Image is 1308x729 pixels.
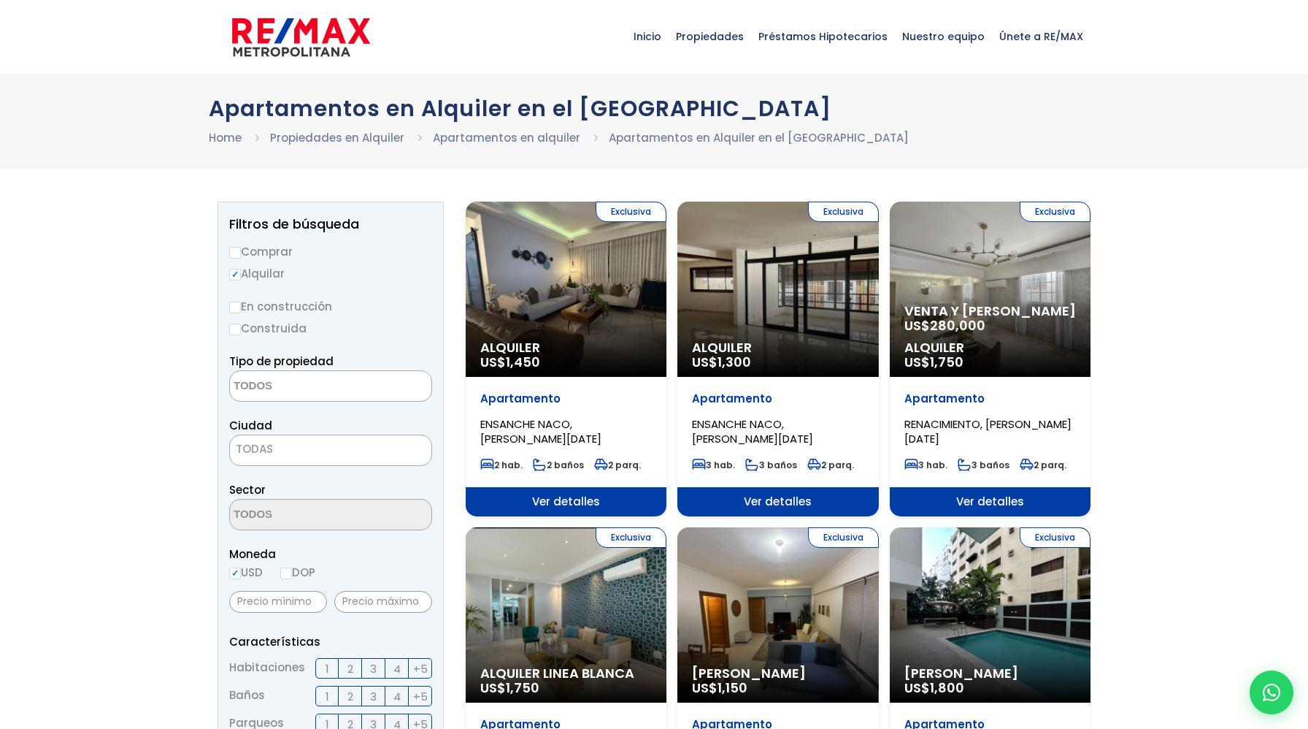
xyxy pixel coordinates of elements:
[904,353,963,371] span: US$
[229,418,272,433] span: Ciudad
[669,15,751,58] span: Propiedades
[270,130,404,145] a: Propiedades en Alquiler
[904,459,947,471] span: 3 hab.
[930,679,964,697] span: 1,800
[326,660,329,678] span: 1
[229,264,432,283] label: Alquilar
[609,129,909,147] li: Apartamentos en Alquiler en el [GEOGRAPHIC_DATA]
[895,15,992,58] span: Nuestro equipo
[626,15,669,58] span: Inicio
[230,500,372,531] textarea: Search
[230,439,431,459] span: TODAS
[751,15,895,58] span: Préstamos Hipotecarios
[596,527,666,548] span: Exclusiva
[466,487,666,516] span: Ver detalles
[904,316,985,335] span: US$
[209,96,1099,121] h1: Apartamentos en Alquiler en el [GEOGRAPHIC_DATA]
[229,243,432,261] label: Comprar
[992,15,1090,58] span: Únete a RE/MAX
[229,217,432,232] h2: Filtros de búsqueda
[692,392,863,406] p: Apartamento
[229,297,432,316] label: En construcción
[229,435,432,466] span: TODAS
[718,679,747,697] span: 1,150
[229,324,241,335] input: Construida
[807,459,854,471] span: 2 parq.
[209,130,242,145] a: Home
[326,687,329,706] span: 1
[433,130,580,145] a: Apartamentos en alquiler
[232,15,370,59] img: remax-metropolitana-logo
[718,353,751,371] span: 1,300
[904,340,1076,355] span: Alquiler
[229,658,305,679] span: Habitaciones
[347,660,353,678] span: 2
[677,202,878,516] a: Exclusiva Alquiler US$1,300 Apartamento ENSANCHE NACO, [PERSON_NAME][DATE] 3 hab. 3 baños 2 parq....
[1020,527,1090,548] span: Exclusiva
[280,568,292,579] input: DOP
[808,202,879,222] span: Exclusiva
[808,527,879,548] span: Exclusiva
[334,591,432,613] input: Precio máximo
[393,687,401,706] span: 4
[229,482,266,497] span: Sector
[904,666,1076,681] span: [PERSON_NAME]
[596,202,666,222] span: Exclusiva
[229,545,432,563] span: Moneda
[692,353,751,371] span: US$
[229,247,241,259] input: Comprar
[904,416,1072,446] span: RENACIMIENTO, [PERSON_NAME][DATE]
[958,459,1009,471] span: 3 baños
[904,679,964,697] span: US$
[692,416,813,446] span: ENSANCHE NACO, [PERSON_NAME][DATE]
[347,687,353,706] span: 2
[890,202,1090,516] a: Exclusiva Venta y [PERSON_NAME] US$280,000 Alquiler US$1,750 Apartamento RENACIMIENTO, [PERSON_NA...
[229,319,432,337] label: Construida
[413,687,428,706] span: +5
[930,316,985,335] span: 280,000
[480,666,652,681] span: Alquiler Linea Blanca
[480,459,523,471] span: 2 hab.
[506,679,539,697] span: 1,750
[745,459,797,471] span: 3 baños
[480,340,652,355] span: Alquiler
[466,202,666,516] a: Exclusiva Alquiler US$1,450 Apartamento ENSANCHE NACO, [PERSON_NAME][DATE] 2 hab. 2 baños 2 parq....
[280,563,315,581] label: DOP
[480,416,601,446] span: ENSANCHE NACO, [PERSON_NAME][DATE]
[230,371,372,402] textarea: Search
[692,666,863,681] span: [PERSON_NAME]
[229,563,263,581] label: USD
[506,353,540,371] span: 1,450
[229,591,327,613] input: Precio mínimo
[229,269,241,280] input: Alquilar
[229,302,241,313] input: En construcción
[930,353,963,371] span: 1,750
[393,660,401,678] span: 4
[692,679,747,697] span: US$
[692,340,863,355] span: Alquiler
[677,487,878,516] span: Ver detalles
[904,392,1076,406] p: Apartamento
[904,304,1076,318] span: Venta y [PERSON_NAME]
[480,353,540,371] span: US$
[890,487,1090,516] span: Ver detalles
[533,459,584,471] span: 2 baños
[1020,459,1066,471] span: 2 parq.
[229,568,241,579] input: USD
[692,459,735,471] span: 3 hab.
[1020,202,1090,222] span: Exclusiva
[370,660,377,678] span: 3
[370,687,377,706] span: 3
[480,679,539,697] span: US$
[413,660,428,678] span: +5
[229,686,265,706] span: Baños
[229,354,334,369] span: Tipo de propiedad
[480,392,652,406] p: Apartamento
[236,441,273,457] span: TODAS
[594,459,641,471] span: 2 parq.
[229,633,432,651] p: Características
